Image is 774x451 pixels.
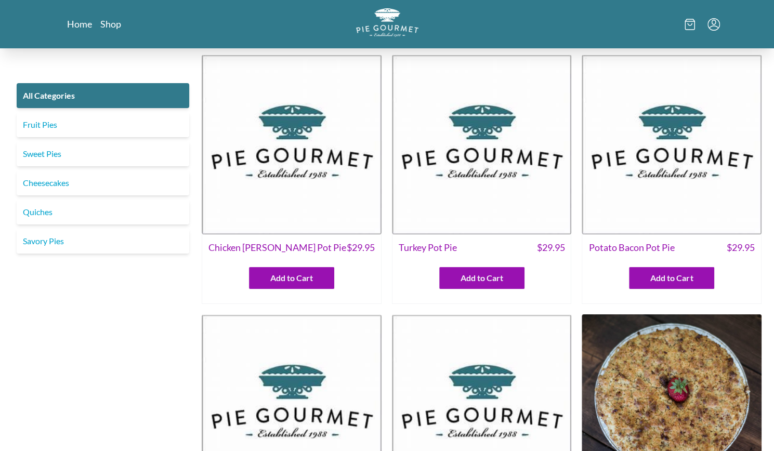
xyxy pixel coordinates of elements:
a: Quiches [17,200,189,224]
img: Potato Bacon Pot Pie [582,55,762,234]
a: Logo [356,8,418,40]
button: Add to Cart [249,267,334,289]
button: Add to Cart [439,267,524,289]
span: $ 29.95 [347,241,375,255]
span: $ 29.95 [536,241,565,255]
img: logo [356,8,418,37]
a: Home [67,18,92,30]
a: Cheesecakes [17,170,189,195]
span: Potato Bacon Pot Pie [588,241,674,255]
a: Shop [100,18,121,30]
a: All Categories [17,83,189,108]
span: Add to Cart [461,272,503,284]
img: Turkey Pot Pie [392,55,572,234]
span: Add to Cart [270,272,313,284]
button: Add to Cart [629,267,714,289]
span: Turkey Pot Pie [399,241,457,255]
a: Savory Pies [17,229,189,254]
a: Fruit Pies [17,112,189,137]
span: $ 29.95 [727,241,755,255]
img: Chicken Curry Pot Pie [202,55,382,234]
span: Chicken [PERSON_NAME] Pot Pie [208,241,346,255]
button: Menu [707,18,720,31]
a: Sweet Pies [17,141,189,166]
span: Add to Cart [650,272,693,284]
